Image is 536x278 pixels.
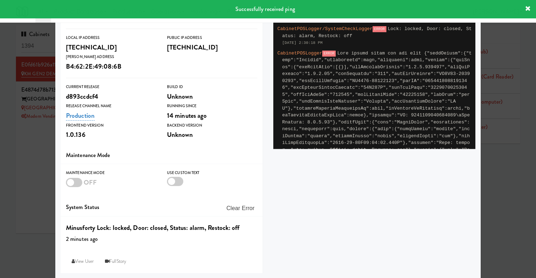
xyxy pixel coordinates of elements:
[66,83,156,91] div: Current Release
[278,26,373,31] span: CabinetPOSLogger/SystemCheckLogger
[66,129,156,141] div: 1.0.136
[66,34,156,41] div: Local IP Address
[167,103,257,110] div: Running Since
[322,51,336,57] span: ERROR
[282,26,472,39] span: Lock: locked, Door: closed, Status: alarm, Restock: off
[66,60,156,73] div: B4:62:2E:49:08:6B
[66,41,156,53] div: [TECHNICAL_ID]
[167,169,257,176] div: Use Custom Text
[167,111,207,120] span: 14 minutes ago
[66,203,99,211] span: System Status
[278,51,322,56] span: CabinetPOSLogger
[66,255,99,268] a: View User
[167,129,257,141] div: Unknown
[167,122,257,129] div: Backend Version
[66,53,156,60] div: [PERSON_NAME] Address
[167,91,257,103] div: Unknown
[66,111,95,121] a: Production
[224,202,257,215] button: Clear Error
[282,51,472,242] span: Lore ipsumd sitam con adi elit {"seddOeiusm":{"temp":"Incidid","utlaboreetd":magn,"aliquaeni":adm...
[66,91,156,103] div: d893ccdcf4
[373,26,386,32] span: ERROR
[167,41,257,53] div: [TECHNICAL_ID]
[66,151,110,159] span: Maintenance Mode
[66,103,156,110] div: Release Channel Name
[282,41,323,45] span: [DATE] 2:30:18 PM
[66,169,156,176] div: Maintenance Mode
[66,222,257,234] div: Minusforty Lock: locked, Door: closed, Status: alarm, Restock: off
[235,5,295,13] span: Successfully received ping
[84,178,97,187] span: OFF
[99,255,132,268] a: FullStory
[167,34,257,41] div: Public IP Address
[66,235,98,243] span: 2 minutes ago
[66,122,156,129] div: Frontend Version
[167,83,257,91] div: Build Id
